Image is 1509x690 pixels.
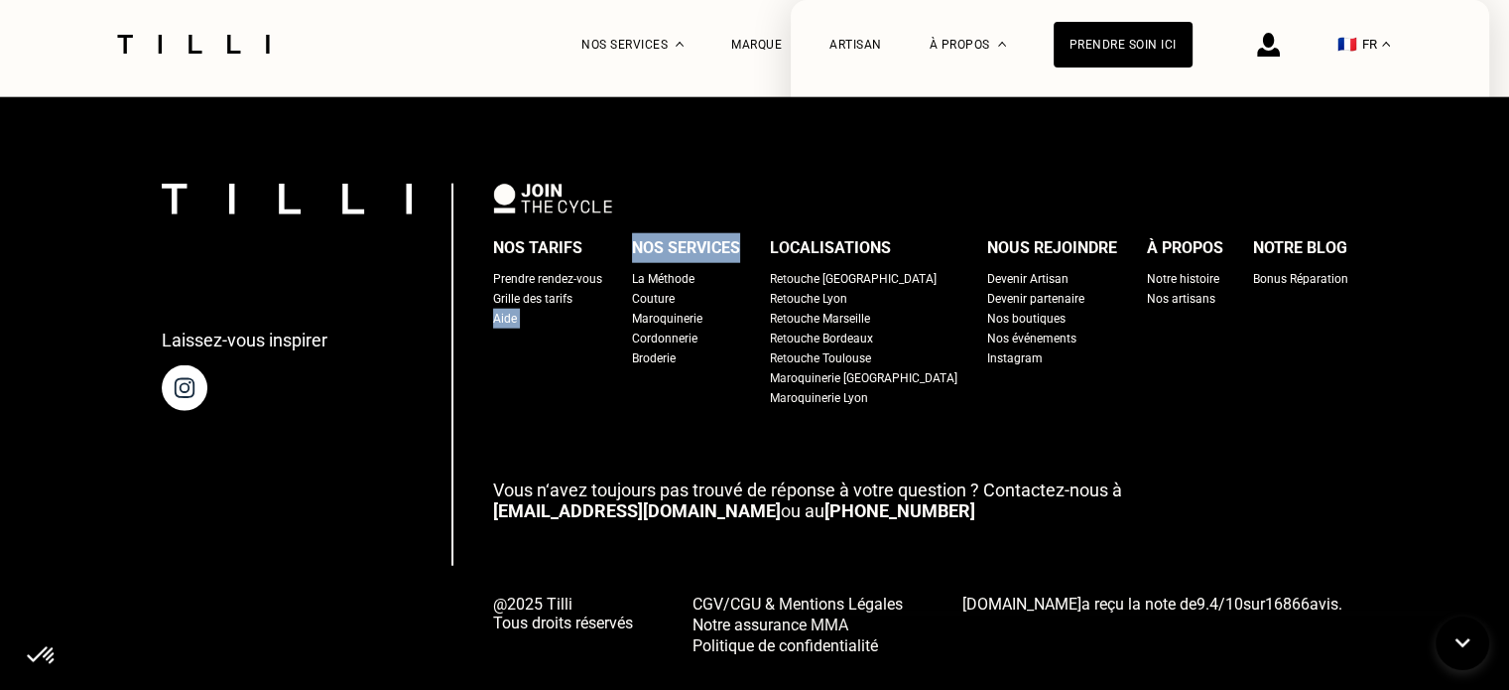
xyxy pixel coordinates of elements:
a: Notre assurance MMA [692,614,903,634]
p: ou au [493,480,1348,521]
img: Logo du service de couturière Tilli [110,35,277,54]
span: Politique de confidentialité [692,636,878,655]
img: logo Join The Cycle [493,184,612,213]
a: Politique de confidentialité [692,634,903,655]
span: Notre assurance MMA [692,616,848,634]
a: CGV/CGU & Mentions Légales [692,593,903,614]
div: Nos tarifs [493,233,582,263]
a: [EMAIL_ADDRESS][DOMAIN_NAME] [493,500,781,521]
a: Aide [493,309,517,329]
img: logo Tilli [162,184,412,214]
a: Cordonnerie [632,329,697,348]
a: Couture [632,289,675,309]
a: Grille des tarifs [493,289,572,309]
span: @2025 Tilli [493,595,633,614]
a: Maroquinerie [GEOGRAPHIC_DATA] [770,368,957,388]
a: Retouche [GEOGRAPHIC_DATA] [770,269,937,289]
span: Vous n‘avez toujours pas trouvé de réponse à votre question ? Contactez-nous à [493,480,1122,500]
a: Retouche Bordeaux [770,329,873,348]
a: Maroquinerie [632,309,702,329]
a: Retouche Toulouse [770,348,871,368]
div: Localisations [770,233,891,263]
a: Broderie [632,348,676,368]
p: Laissez-vous inspirer [162,330,327,350]
span: Tous droits réservés [493,614,633,632]
a: Maroquinerie Lyon [770,388,868,408]
img: Menu déroulant [676,42,684,47]
a: Prendre rendez-vous [493,269,602,289]
a: La Méthode [632,269,694,289]
a: Marque [731,38,782,52]
a: Retouche Lyon [770,289,847,309]
div: Nos services [632,233,740,263]
a: Retouche Marseille [770,309,870,329]
img: page instagram de Tilli une retoucherie à domicile [162,365,207,411]
span: CGV/CGU & Mentions Légales [692,595,903,614]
